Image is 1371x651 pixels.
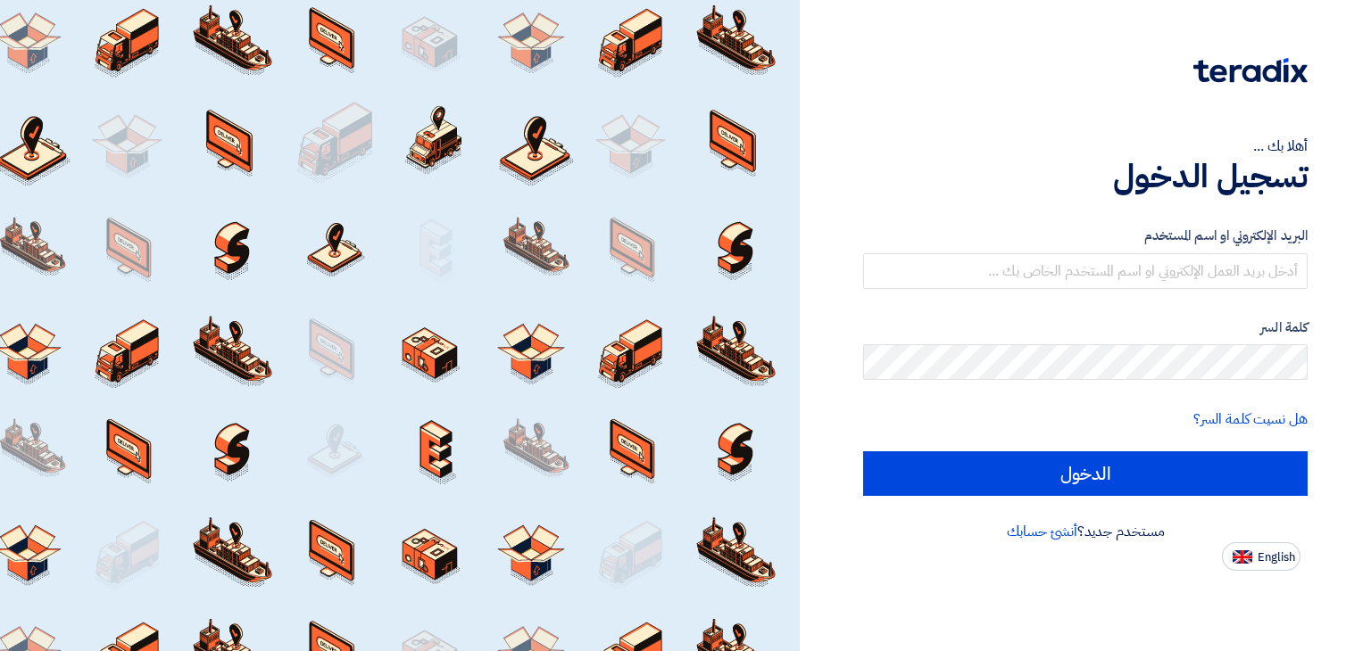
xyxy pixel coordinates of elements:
[1222,542,1300,571] button: English
[1258,551,1295,564] span: English
[863,521,1308,542] div: مستخدم جديد؟
[863,226,1308,246] label: البريد الإلكتروني او اسم المستخدم
[1007,521,1077,542] a: أنشئ حسابك
[863,253,1308,289] input: أدخل بريد العمل الإلكتروني او اسم المستخدم الخاص بك ...
[1233,550,1252,564] img: en-US.png
[863,317,1308,338] label: كلمة السر
[1193,58,1308,83] img: Teradix logo
[1193,408,1308,430] a: هل نسيت كلمة السر؟
[863,136,1308,157] div: أهلا بك ...
[863,451,1308,496] input: الدخول
[863,157,1308,196] h1: تسجيل الدخول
